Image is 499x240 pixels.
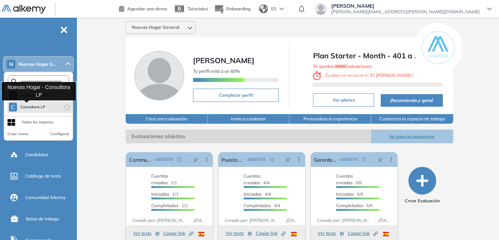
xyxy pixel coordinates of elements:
span: Cuentas creadas [151,173,168,185]
button: Personaliza la experiencia [289,114,371,124]
button: Copiar link [163,229,193,238]
span: pushpin [193,157,198,162]
b: 3999 [335,64,345,69]
button: Copiar link [348,229,378,238]
button: Crea una evaluación [126,114,207,124]
span: 1/1 [151,203,188,208]
img: Logo [1,5,46,14]
span: ABIERTA [247,156,266,163]
span: Tu perfil está a un 60% [193,68,240,74]
button: pushpin [187,154,204,165]
span: Completados [151,203,179,208]
button: Crear Evaluación [405,167,440,204]
button: Customiza tu espacio de trabajo [371,114,453,124]
span: [PERSON_NAME] [331,3,480,9]
span: Cuentas creadas [244,173,261,185]
button: Ver planes [313,93,374,107]
span: Copiar link [163,230,193,237]
span: Evaluaciones abiertas [126,130,371,143]
img: world [259,4,268,13]
span: Candidatos [25,151,48,158]
button: Onboarding [214,1,250,17]
span: Nuevas Hogar General [132,24,179,30]
span: 6/6 [336,203,373,208]
span: ABIERTA [340,156,358,163]
span: [PERSON_NAME][EMAIL_ADDRESS][PERSON_NAME][DOMAIN_NAME] [331,9,480,15]
span: Cuentas creadas [336,173,353,185]
span: pushpin [285,157,291,162]
button: pushpin [372,154,388,165]
span: Nuevas Hogar G... [18,61,56,67]
button: Completar perfil [193,89,279,102]
button: pushpin [280,154,296,165]
b: 31 [PERSON_NAME] [369,72,413,78]
span: check-circle [362,157,366,162]
span: Completados [244,203,271,208]
img: ESP [291,232,297,236]
span: 1/1 [151,191,179,197]
span: check-circle [177,157,181,162]
span: Completados [336,203,363,208]
button: Ver tests [318,229,344,238]
span: Iniciadas [151,191,169,197]
span: 4/4 [244,191,271,197]
span: [DATE] [190,217,210,224]
img: Foto de perfil [135,51,184,100]
span: Agendar una demo [127,6,167,11]
a: Community manager [129,152,152,167]
span: 6/6 [336,173,362,185]
span: Creado por: [PERSON_NAME] [314,217,375,224]
span: Iniciadas [336,191,354,197]
span: 6/6 [336,191,363,197]
a: Puesto polifuncional caja/ Ventas [221,152,244,167]
span: Tutoriales [187,6,208,11]
img: ESP [383,232,389,236]
span: [DATE] [283,217,302,224]
span: Creado por: [PERSON_NAME] [221,217,283,224]
span: Onboarding [226,6,250,11]
span: ¡ Tu plan se renueva el ! [313,72,414,78]
button: ¡Recomienda y gana! [381,94,443,107]
div: Nuevas Hogar - Consultora LP [2,82,76,100]
span: Consultora LP [20,104,46,110]
img: ESP [198,232,204,236]
button: Ver todas las evaluaciones [371,130,453,143]
span: pushpin [378,157,383,162]
button: Copiar link [256,229,286,238]
span: 4/4 [244,173,269,185]
span: [DATE] [375,217,394,224]
span: N [9,61,13,67]
button: Ver tests [133,229,160,238]
button: Invita a colaborar [208,114,289,124]
span: check-circle [269,157,274,162]
span: Creado por: [PERSON_NAME] [129,217,190,224]
span: Iniciadas [244,191,262,197]
span: ES [271,6,276,12]
span: Catálogo de tests [25,173,61,179]
button: Crear nuevo [7,131,28,137]
span: Comunidad Alkemy [25,194,65,201]
span: C [11,104,15,110]
span: 1/1 [151,173,177,185]
div: Todos los espacios [21,119,54,125]
img: arrow [279,7,284,10]
span: Te quedan Evaluaciones [313,64,372,69]
a: Agendar una demo [119,4,167,13]
span: Copiar link [348,230,378,237]
button: Ver tests [225,229,252,238]
span: 4/4 [244,203,280,208]
a: Gerente de sucursal [314,152,337,167]
span: [PERSON_NAME] [193,56,254,65]
span: Copiar link [256,230,286,237]
span: Crear Evaluación [405,198,440,204]
span: Bolsa de trabajo [26,216,59,222]
span: Plan Starter - Month - 401 a 500 [313,50,442,61]
button: Configurar [51,131,69,137]
span: ABIERTA [155,156,173,163]
img: clock-svg [313,71,321,80]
